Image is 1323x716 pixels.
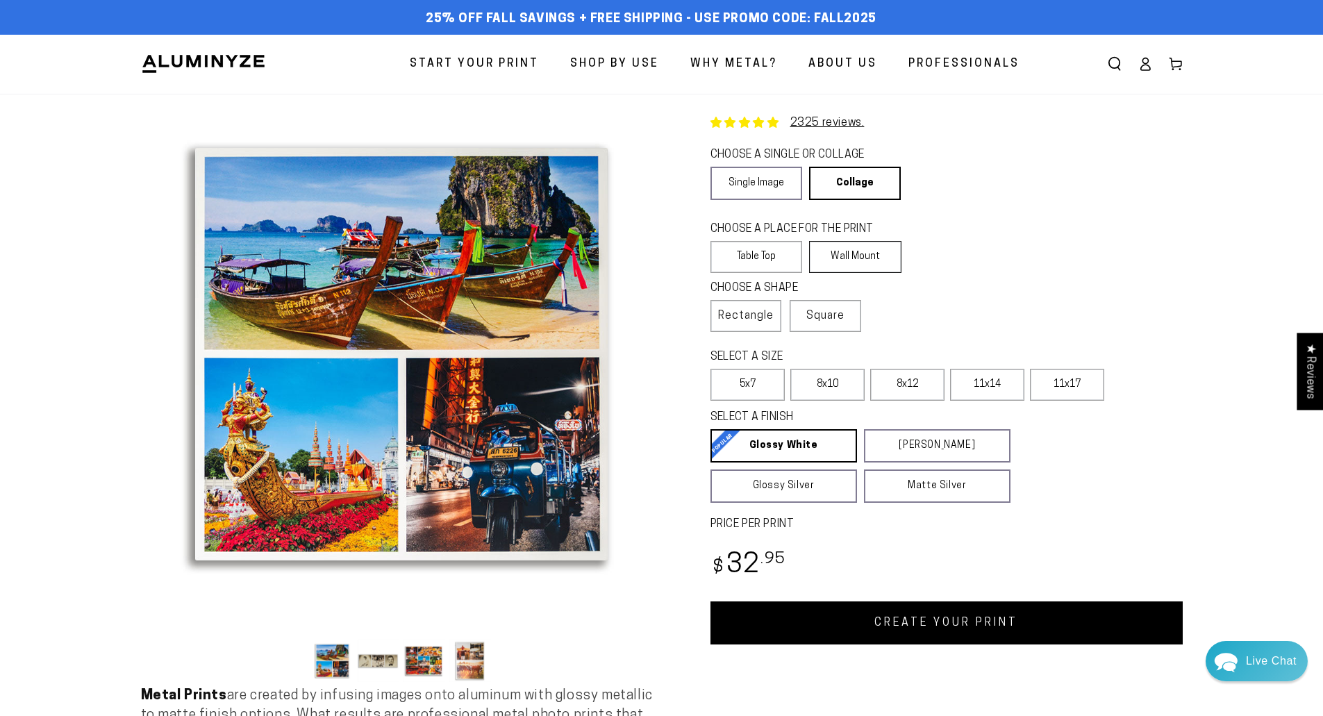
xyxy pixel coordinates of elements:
[710,349,988,365] legend: SELECT A SIZE
[710,167,802,200] a: Single Image
[950,369,1024,401] label: 11x14
[710,601,1183,644] a: CREATE YOUR PRINT
[710,241,803,273] label: Table Top
[1246,641,1297,681] div: Contact Us Directly
[403,640,445,682] button: Load image 3 in gallery view
[141,689,227,703] strong: Metal Prints
[141,53,266,74] img: Aluminyze
[358,640,399,682] button: Load image 2 in gallery view
[710,147,888,163] legend: CHOOSE A SINGLE OR COLLAGE
[790,117,865,128] a: 2325 reviews.
[760,551,785,567] sup: .95
[809,241,901,273] label: Wall Mount
[410,54,539,74] span: Start Your Print
[1297,333,1323,410] div: Click to open Judge.me floating reviews tab
[908,54,1020,74] span: Professionals
[710,222,889,238] legend: CHOOSE A PLACE FOR THE PRINT
[426,12,876,27] span: 25% off FALL Savings + Free Shipping - Use Promo Code: FALL2025
[1206,641,1308,681] div: Chat widget toggle
[560,46,669,83] a: Shop By Use
[809,167,901,200] a: Collage
[141,94,662,686] media-gallery: Gallery Viewer
[806,308,844,324] span: Square
[808,54,877,74] span: About Us
[790,369,865,401] label: 8x10
[570,54,659,74] span: Shop By Use
[710,429,857,463] a: Glossy White
[798,46,888,83] a: About Us
[898,46,1030,83] a: Professionals
[718,308,774,324] span: Rectangle
[864,429,1010,463] a: [PERSON_NAME]
[449,640,491,682] button: Load image 4 in gallery view
[710,469,857,503] a: Glossy Silver
[710,369,785,401] label: 5x7
[1030,369,1104,401] label: 11x17
[312,640,353,682] button: Load image 1 in gallery view
[710,517,1183,533] label: PRICE PER PRINT
[710,281,849,297] legend: CHOOSE A SHAPE
[864,469,1010,503] a: Matte Silver
[1099,49,1130,79] summary: Search our site
[710,552,786,579] bdi: 32
[680,46,788,83] a: Why Metal?
[399,46,549,83] a: Start Your Print
[870,369,945,401] label: 8x12
[713,558,724,577] span: $
[690,54,777,74] span: Why Metal?
[710,410,977,426] legend: SELECT A FINISH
